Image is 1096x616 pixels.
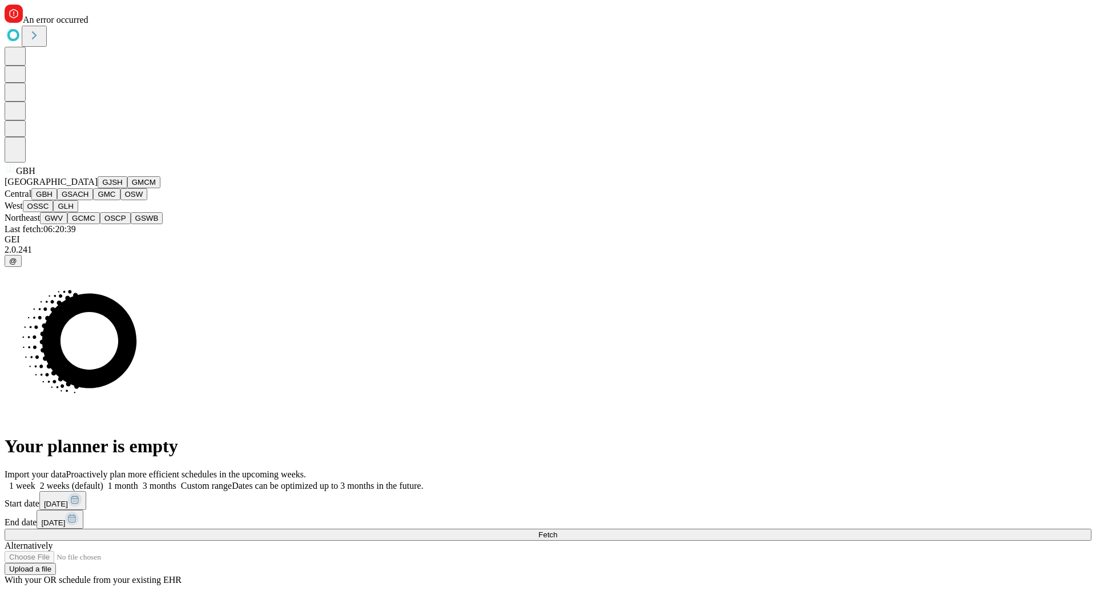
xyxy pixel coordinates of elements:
span: West [5,201,23,210]
button: GMC [93,188,120,200]
button: GSWB [131,212,163,224]
button: @ [5,255,22,267]
span: [DATE] [44,500,68,508]
button: GBH [31,188,57,200]
button: OSCP [100,212,131,224]
button: GCMC [67,212,100,224]
div: Start date [5,491,1091,510]
span: [DATE] [41,518,65,527]
span: With your OR schedule from your existing EHR [5,575,182,585]
span: Northeast [5,213,40,222]
span: @ [9,257,17,265]
span: Last fetch: 06:20:39 [5,224,76,234]
span: 1 week [9,481,35,491]
button: GWV [40,212,67,224]
span: 3 months [143,481,176,491]
button: Fetch [5,529,1091,541]
button: OSSC [23,200,54,212]
span: Import your data [5,469,66,479]
span: Proactively plan more efficient schedules in the upcoming weeks. [66,469,306,479]
span: [GEOGRAPHIC_DATA] [5,177,98,187]
button: GSACH [57,188,93,200]
span: 1 month [108,481,138,491]
div: End date [5,510,1091,529]
span: Custom range [181,481,232,491]
button: [DATE] [39,491,86,510]
div: GEI [5,234,1091,245]
button: GJSH [98,176,127,188]
span: 2 weeks (default) [40,481,103,491]
button: GMCM [127,176,160,188]
span: GBH [16,166,35,176]
button: GLH [53,200,78,212]
div: 2.0.241 [5,245,1091,255]
button: Upload a file [5,563,56,575]
button: [DATE] [37,510,83,529]
span: Central [5,189,31,198]
h1: Your planner is empty [5,436,1091,457]
span: Dates can be optimized up to 3 months in the future. [232,481,423,491]
span: Fetch [538,530,557,539]
span: Alternatively [5,541,53,550]
button: OSW [120,188,148,200]
span: An error occurred [23,15,88,25]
